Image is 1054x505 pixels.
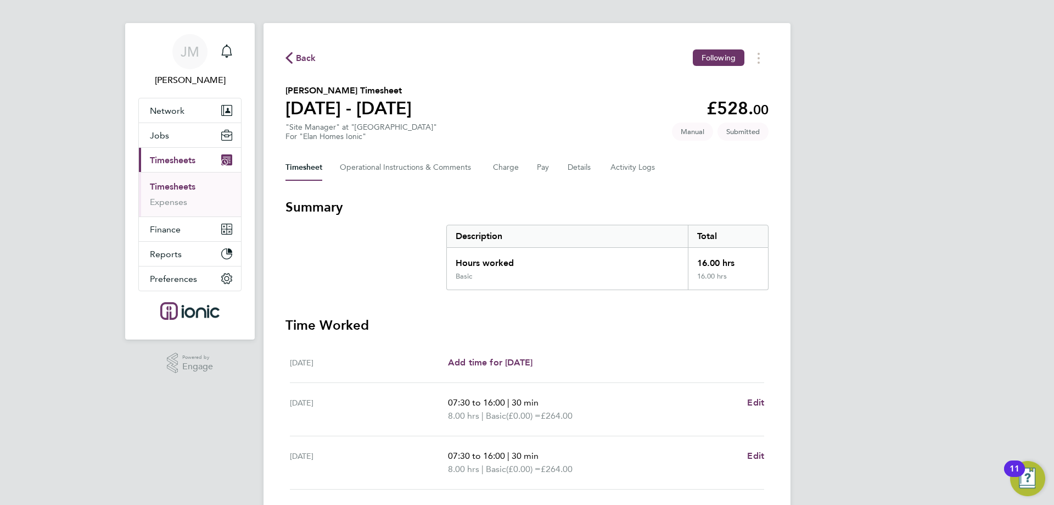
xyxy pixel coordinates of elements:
[448,464,479,474] span: 8.00 hrs
[290,396,448,423] div: [DATE]
[139,172,241,217] div: Timesheets
[285,97,412,119] h1: [DATE] - [DATE]
[688,272,768,290] div: 16.00 hrs
[285,51,316,65] button: Back
[296,52,316,65] span: Back
[507,451,509,461] span: |
[447,225,688,247] div: Description
[688,225,768,247] div: Total
[285,84,412,97] h2: [PERSON_NAME] Timesheet
[717,123,769,141] span: This timesheet is Submitted.
[447,248,688,272] div: Hours worked
[139,148,241,172] button: Timesheets
[688,248,768,272] div: 16.00 hrs
[139,123,241,147] button: Jobs
[285,154,322,181] button: Timesheet
[1010,461,1045,496] button: Open Resource Center, 11 new notifications
[181,45,199,59] span: JM
[150,181,195,192] a: Timesheets
[486,409,506,423] span: Basic
[568,154,593,181] button: Details
[448,357,532,368] span: Add time for [DATE]
[448,397,505,408] span: 07:30 to 16:00
[512,451,539,461] span: 30 min
[507,397,509,408] span: |
[167,353,214,374] a: Powered byEngage
[702,53,736,63] span: Following
[747,449,764,463] a: Edit
[448,410,479,421] span: 8.00 hrs
[749,49,769,66] button: Timesheets Menu
[481,464,484,474] span: |
[139,242,241,266] button: Reports
[747,451,764,461] span: Edit
[1010,469,1019,483] div: 11
[340,154,475,181] button: Operational Instructions & Comments
[512,397,539,408] span: 30 min
[138,34,242,87] a: JM[PERSON_NAME]
[693,49,744,66] button: Following
[150,106,184,116] span: Network
[182,353,213,362] span: Powered by
[290,356,448,369] div: [DATE]
[672,123,713,141] span: This timesheet was manually created.
[707,98,769,119] app-decimal: £528.
[493,154,519,181] button: Charge
[610,154,657,181] button: Activity Logs
[138,74,242,87] span: Jade Moore
[125,23,255,340] nav: Main navigation
[747,397,764,408] span: Edit
[448,356,532,369] a: Add time for [DATE]
[285,132,437,141] div: For "Elan Homes Ionic"
[486,463,506,476] span: Basic
[150,155,195,165] span: Timesheets
[138,302,242,320] a: Go to home page
[182,362,213,371] span: Engage
[285,317,769,334] h3: Time Worked
[139,217,241,241] button: Finance
[506,410,541,421] span: (£0.00) =
[150,197,187,207] a: Expenses
[541,410,573,421] span: £264.00
[139,267,241,291] button: Preferences
[456,272,472,281] div: Basic
[541,464,573,474] span: £264.00
[446,225,769,290] div: Summary
[150,249,182,259] span: Reports
[285,198,769,216] h3: Summary
[285,123,437,141] div: "Site Manager" at "[GEOGRAPHIC_DATA]"
[290,449,448,476] div: [DATE]
[481,410,484,421] span: |
[753,102,769,118] span: 00
[150,130,169,141] span: Jobs
[150,274,197,284] span: Preferences
[747,396,764,409] a: Edit
[150,224,181,235] span: Finance
[537,154,550,181] button: Pay
[448,451,505,461] span: 07:30 to 16:00
[139,98,241,123] button: Network
[160,302,220,320] img: ionic-logo-retina.png
[506,464,541,474] span: (£0.00) =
